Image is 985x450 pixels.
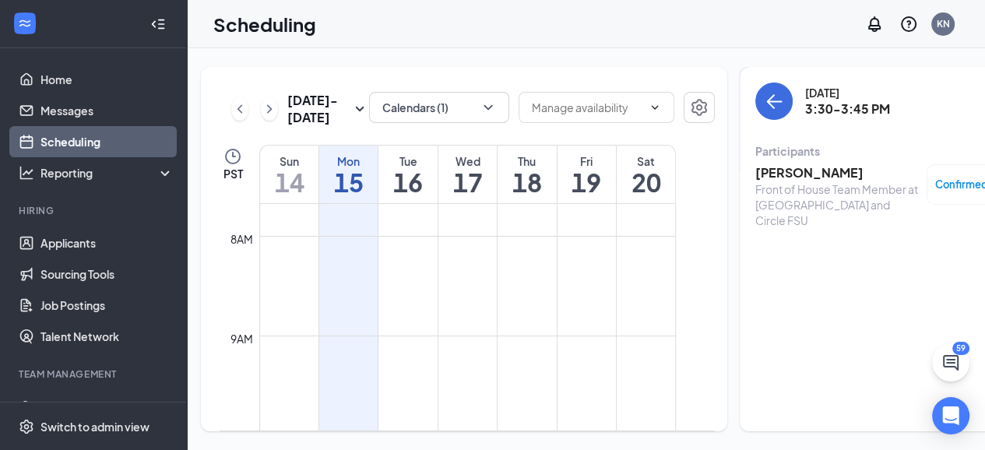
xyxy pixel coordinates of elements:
[223,166,243,181] span: PST
[498,153,556,169] div: Thu
[231,97,248,121] button: ChevronLeft
[805,100,890,118] h3: 3:30-3:45 PM
[438,146,497,203] a: September 17, 2025
[227,330,256,347] div: 9am
[558,146,616,203] a: September 19, 2025
[952,342,969,355] div: 59
[865,15,884,33] svg: Notifications
[19,367,171,381] div: Team Management
[221,430,256,447] div: 10am
[40,258,174,290] a: Sourcing Tools
[40,95,174,126] a: Messages
[213,11,316,37] h1: Scheduling
[684,92,715,123] button: Settings
[532,99,642,116] input: Manage availability
[150,16,166,32] svg: Collapse
[765,92,783,111] svg: ArrowLeft
[498,169,556,195] h1: 18
[941,353,960,372] svg: ChatActive
[232,100,248,118] svg: ChevronLeft
[684,92,715,126] a: Settings
[378,146,437,203] a: September 16, 2025
[319,169,378,195] h1: 15
[40,64,174,95] a: Home
[899,15,918,33] svg: QuestionInfo
[19,165,34,181] svg: Analysis
[378,153,437,169] div: Tue
[40,321,174,352] a: Talent Network
[287,92,350,126] h3: [DATE] - [DATE]
[350,100,369,118] svg: SmallChevronDown
[19,204,171,217] div: Hiring
[480,100,496,115] svg: ChevronDown
[40,227,174,258] a: Applicants
[40,399,160,414] div: Onboarding
[558,169,616,195] h1: 19
[261,97,278,121] button: ChevronRight
[40,290,174,321] a: Job Postings
[260,146,318,203] a: September 14, 2025
[19,399,34,414] svg: UserCheck
[378,169,437,195] h1: 16
[438,153,497,169] div: Wed
[319,153,378,169] div: Mon
[498,146,556,203] a: September 18, 2025
[755,181,919,228] div: Front of House Team Member at [GEOGRAPHIC_DATA] and Circle FSU
[223,147,242,166] svg: Clock
[227,230,256,248] div: 8am
[40,165,174,181] div: Reporting
[319,146,378,203] a: September 15, 2025
[40,419,150,434] div: Switch to admin view
[690,98,709,117] svg: Settings
[17,16,33,31] svg: WorkstreamLogo
[260,169,318,195] h1: 14
[755,83,793,120] button: back-button
[260,153,318,169] div: Sun
[262,100,277,118] svg: ChevronRight
[40,126,174,157] a: Scheduling
[19,419,34,434] svg: Settings
[617,169,675,195] h1: 20
[932,397,969,434] div: Open Intercom Messenger
[755,164,919,181] h3: [PERSON_NAME]
[937,17,950,30] div: KN
[369,92,509,123] button: Calendars (1)ChevronDown
[649,101,661,114] svg: ChevronDown
[558,153,616,169] div: Fri
[617,153,675,169] div: Sat
[617,146,675,203] a: September 20, 2025
[932,344,969,381] button: ChatActive
[438,169,497,195] h1: 17
[805,85,890,100] div: [DATE]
